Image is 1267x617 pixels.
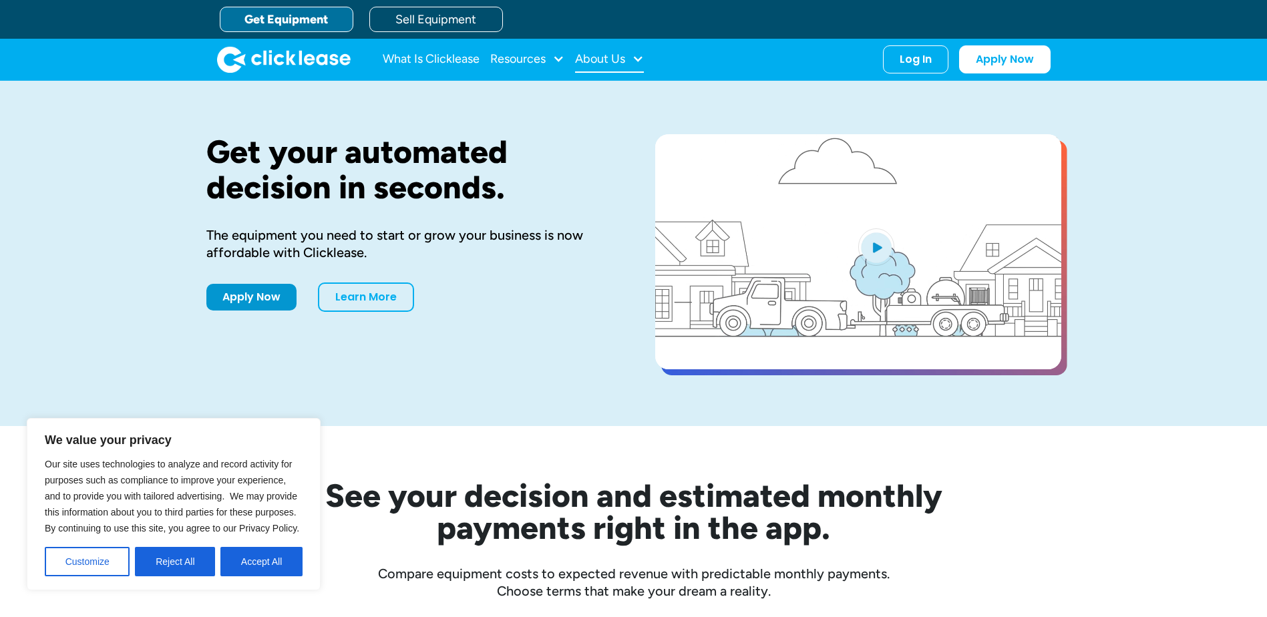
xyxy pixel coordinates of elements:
a: Learn More [318,282,414,312]
div: Log In [900,53,932,66]
h2: See your decision and estimated monthly payments right in the app. [260,479,1008,544]
div: About Us [575,46,644,73]
a: Get Equipment [220,7,353,32]
button: Reject All [135,547,215,576]
p: We value your privacy [45,432,303,448]
a: What Is Clicklease [383,46,480,73]
div: Compare equipment costs to expected revenue with predictable monthly payments. Choose terms that ... [206,565,1061,600]
div: Resources [490,46,564,73]
span: Our site uses technologies to analyze and record activity for purposes such as compliance to impr... [45,459,299,534]
div: We value your privacy [27,418,321,590]
a: Apply Now [206,284,297,311]
a: open lightbox [655,134,1061,369]
div: The equipment you need to start or grow your business is now affordable with Clicklease. [206,226,612,261]
button: Customize [45,547,130,576]
img: Blue play button logo on a light blue circular background [858,228,894,266]
img: Clicklease logo [217,46,351,73]
a: home [217,46,351,73]
h1: Get your automated decision in seconds. [206,134,612,205]
a: Sell Equipment [369,7,503,32]
a: Apply Now [959,45,1051,73]
button: Accept All [220,547,303,576]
